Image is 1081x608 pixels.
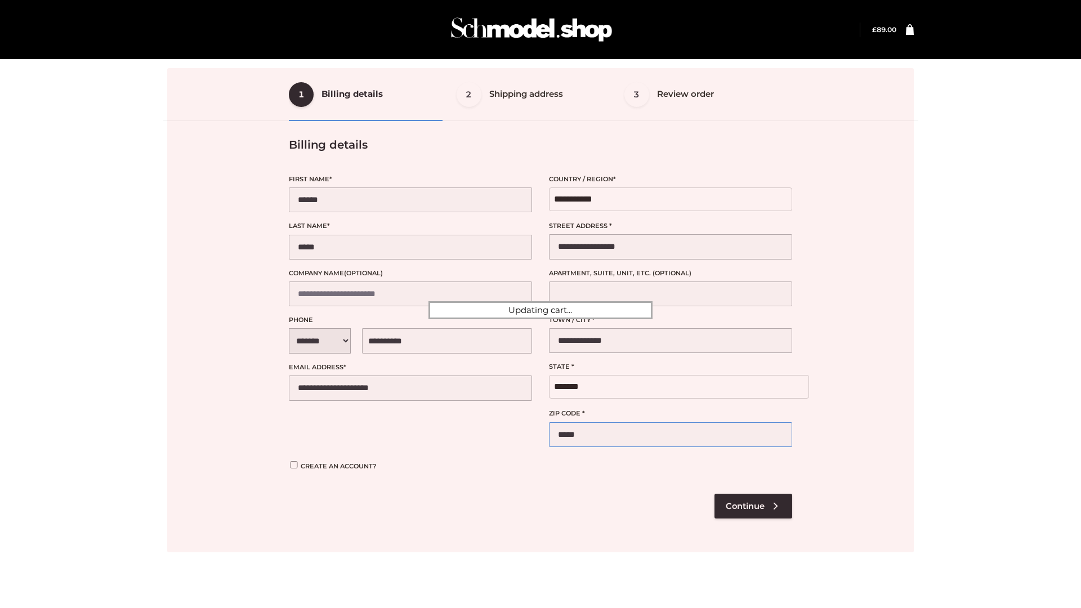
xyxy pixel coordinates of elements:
img: Schmodel Admin 964 [447,7,616,52]
span: £ [872,25,877,34]
bdi: 89.00 [872,25,896,34]
a: £89.00 [872,25,896,34]
div: Updating cart... [428,301,653,319]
